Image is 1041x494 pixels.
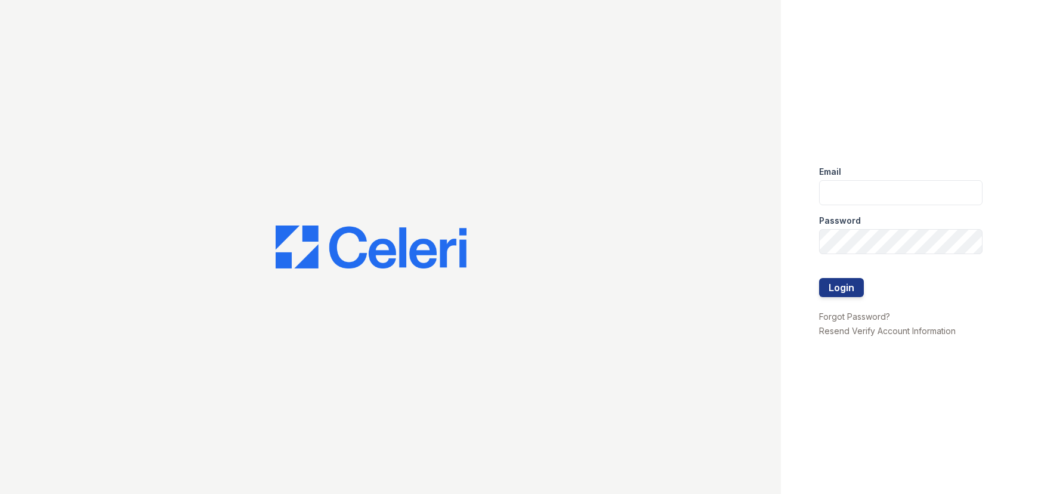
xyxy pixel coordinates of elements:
[819,215,861,227] label: Password
[819,166,841,178] label: Email
[819,311,890,322] a: Forgot Password?
[276,226,467,268] img: CE_Logo_Blue-a8612792a0a2168367f1c8372b55b34899dd931a85d93a1a3d3e32e68fde9ad4.png
[819,326,956,336] a: Resend Verify Account Information
[819,278,864,297] button: Login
